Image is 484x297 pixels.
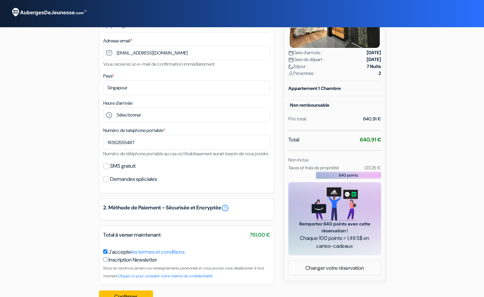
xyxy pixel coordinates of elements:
a: les termes et conditions [131,248,184,255]
span: Date d'arrivée : [288,49,322,56]
span: Total à verser maintenant [103,231,161,238]
b: Appartement 1 Chambre [288,85,341,91]
span: Date de départ : [288,56,324,63]
label: Inscription Newsletter [108,256,157,264]
h5: 2. Méthode de Paiement - Sécurisée et Encryptée [103,204,270,212]
label: Demandes spéciales [110,175,157,184]
span: 751,00 € [250,231,270,239]
span: Chaque 100 points = 1,49 S$ en cartes-cadeaux [296,234,373,250]
strong: 2 [378,70,381,77]
input: Entrer adresse e-mail [103,45,270,60]
strong: 640,91 € [360,136,381,143]
small: Nous ne vendrons jamais vos renseignements personnels et vous pouvez vous désabonner à tout moment. [103,265,264,279]
img: calendar.svg [288,57,293,62]
div: Prix total : [288,116,308,122]
img: gift_card_hero_new.png [312,187,358,221]
img: AubergesDeJeunesse.com [8,4,90,21]
strong: [DATE] [367,56,381,63]
div: 640,91 € [363,116,381,122]
small: Non inclus [288,157,308,163]
small: Taxes et frais de propriété: [288,165,339,171]
span: Séjour : [288,63,308,70]
a: Changer votre réservation [289,262,381,274]
strong: 7 Nuits [367,63,381,70]
img: moon.svg [288,64,293,69]
small: 123,25 € [364,165,381,171]
a: error_outline [221,204,229,212]
a: Cliquez ici pour consulter notre chartre de confidentialité. [118,273,213,279]
label: Numéro de telephone portable [103,127,165,134]
label: Adresse email [103,37,132,44]
label: Pays [103,73,114,79]
label: SMS gratuit [110,161,136,171]
span: Personnes : [288,70,315,77]
img: user_icon.svg [288,71,293,76]
label: Heure d'arrivée [103,100,132,107]
small: Vous recevrez un e-mail de confirmation immédiatement [103,61,215,67]
span: Total: [288,136,300,144]
label: J'accepte [108,248,184,256]
small: Non remboursable [288,100,331,110]
span: Remportez 640 points avec cette réservation ! [296,221,373,234]
strong: [DATE] [367,49,381,56]
small: Numéro de téléphone portable au cas où l'établissement aurait besoin de vous joindre [103,151,268,157]
span: 640 points [339,172,358,178]
img: calendar.svg [288,51,293,55]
